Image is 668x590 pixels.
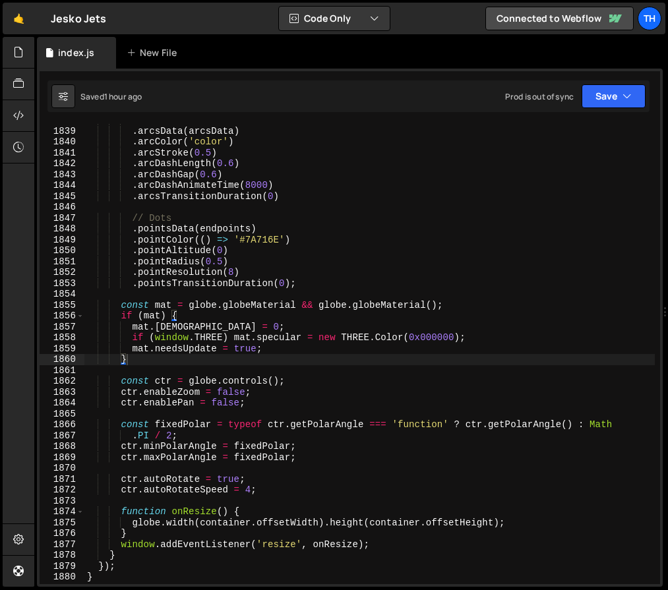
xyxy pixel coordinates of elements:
[40,550,84,561] div: 1878
[40,310,84,322] div: 1856
[40,387,84,398] div: 1863
[40,158,84,169] div: 1842
[40,235,84,246] div: 1849
[80,91,142,102] div: Saved
[40,376,84,387] div: 1862
[40,419,84,430] div: 1866
[40,267,84,278] div: 1852
[485,7,634,30] a: Connected to Webflow
[40,289,84,300] div: 1854
[505,91,574,102] div: Prod is out of sync
[40,452,84,463] div: 1869
[40,245,84,256] div: 1850
[40,136,84,148] div: 1840
[40,169,84,181] div: 1843
[40,430,84,442] div: 1867
[40,148,84,159] div: 1841
[40,398,84,409] div: 1864
[40,300,84,311] div: 1855
[40,506,84,517] div: 1874
[40,256,84,268] div: 1851
[40,278,84,289] div: 1853
[40,517,84,529] div: 1875
[40,126,84,137] div: 1839
[127,46,182,59] div: New File
[40,409,84,420] div: 1865
[104,91,142,102] div: 1 hour ago
[582,84,646,108] button: Save
[40,474,84,485] div: 1871
[40,463,84,474] div: 1870
[40,528,84,539] div: 1876
[40,496,84,507] div: 1873
[40,332,84,343] div: 1858
[40,180,84,191] div: 1844
[40,191,84,202] div: 1845
[40,572,84,583] div: 1880
[40,485,84,496] div: 1872
[279,7,390,30] button: Code Only
[40,223,84,235] div: 1848
[3,3,35,34] a: 🤙
[40,441,84,452] div: 1868
[40,343,84,355] div: 1859
[58,46,94,59] div: index.js
[40,322,84,333] div: 1857
[40,561,84,572] div: 1879
[638,7,661,30] a: Th
[40,202,84,213] div: 1846
[51,11,107,26] div: Jesko Jets
[40,365,84,376] div: 1861
[40,354,84,365] div: 1860
[40,539,84,550] div: 1877
[40,213,84,224] div: 1847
